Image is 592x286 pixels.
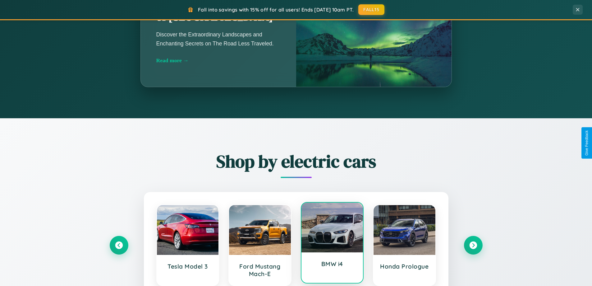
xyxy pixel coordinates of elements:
[308,260,357,268] h3: BMW i4
[156,57,281,64] div: Read more →
[110,149,483,173] h2: Shop by electric cars
[235,263,285,278] h3: Ford Mustang Mach-E
[380,263,429,270] h3: Honda Prologue
[156,30,281,48] p: Discover the Extraordinary Landscapes and Enchanting Secrets on The Road Less Traveled.
[585,130,589,156] div: Give Feedback
[198,7,354,13] span: Fall into savings with 15% off for all users! Ends [DATE] 10am PT.
[358,4,384,15] button: FALL15
[163,263,213,270] h3: Tesla Model 3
